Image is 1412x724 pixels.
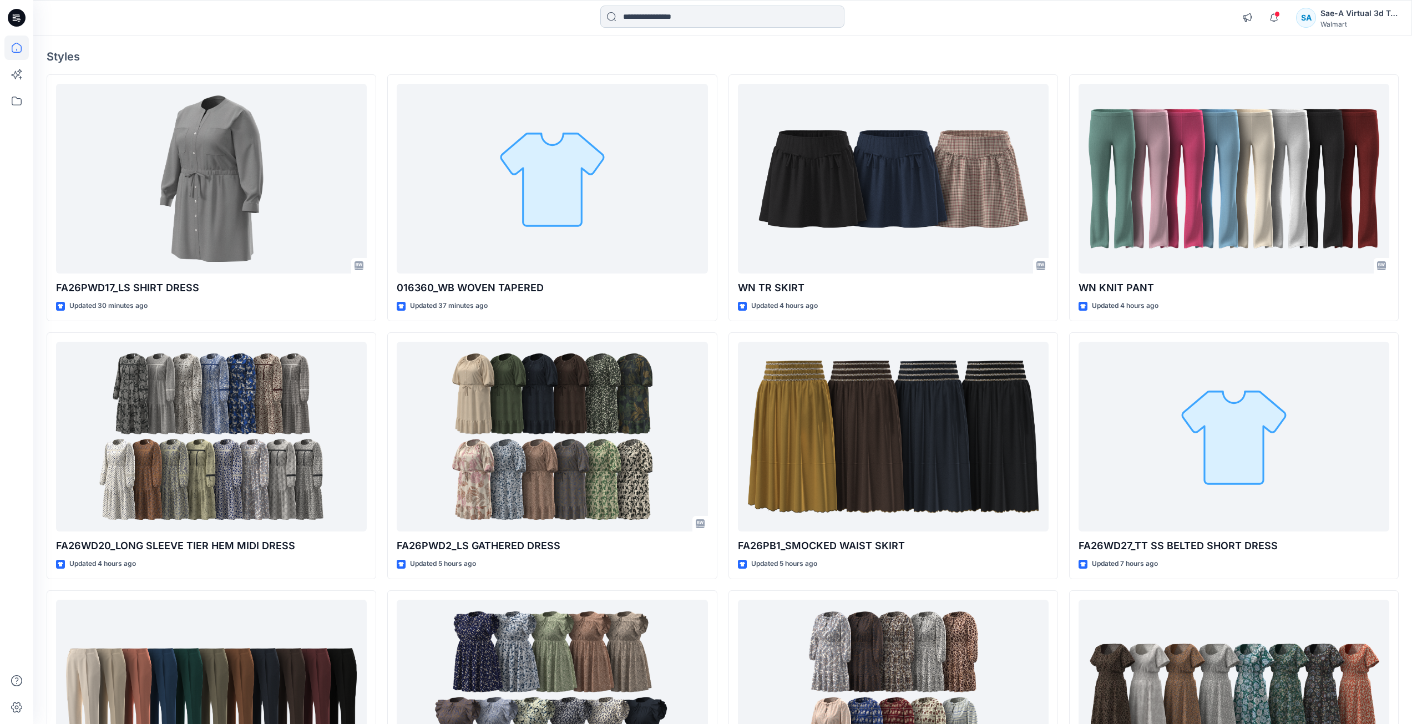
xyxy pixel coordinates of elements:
[751,558,817,570] p: Updated 5 hours ago
[1079,84,1389,274] a: WN KNIT PANT
[56,538,367,554] p: FA26WD20_LONG SLEEVE TIER HEM MIDI DRESS
[410,300,488,312] p: Updated 37 minutes ago
[397,342,707,532] a: FA26PWD2_LS GATHERED DRESS
[1079,342,1389,532] a: FA26WD27_TT SS BELTED SHORT DRESS
[738,84,1049,274] a: WN TR SKIRT
[738,538,1049,554] p: FA26PB1_SMOCKED WAIST SKIRT
[410,558,476,570] p: Updated 5 hours ago
[56,342,367,532] a: FA26WD20_LONG SLEEVE TIER HEM MIDI DRESS
[397,538,707,554] p: FA26PWD2_LS GATHERED DRESS
[69,558,136,570] p: Updated 4 hours ago
[69,300,148,312] p: Updated 30 minutes ago
[738,280,1049,296] p: WN TR SKIRT
[1092,300,1158,312] p: Updated 4 hours ago
[56,280,367,296] p: FA26PWD17_LS SHIRT DRESS
[397,280,707,296] p: 016360_WB WOVEN TAPERED
[56,84,367,274] a: FA26PWD17_LS SHIRT DRESS
[1320,7,1398,20] div: Sae-A Virtual 3d Team
[738,342,1049,532] a: FA26PB1_SMOCKED WAIST SKIRT
[1320,20,1398,28] div: Walmart
[1092,558,1158,570] p: Updated 7 hours ago
[397,84,707,274] a: 016360_WB WOVEN TAPERED
[1079,538,1389,554] p: FA26WD27_TT SS BELTED SHORT DRESS
[1079,280,1389,296] p: WN KNIT PANT
[751,300,818,312] p: Updated 4 hours ago
[47,50,1399,63] h4: Styles
[1296,8,1316,28] div: SA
